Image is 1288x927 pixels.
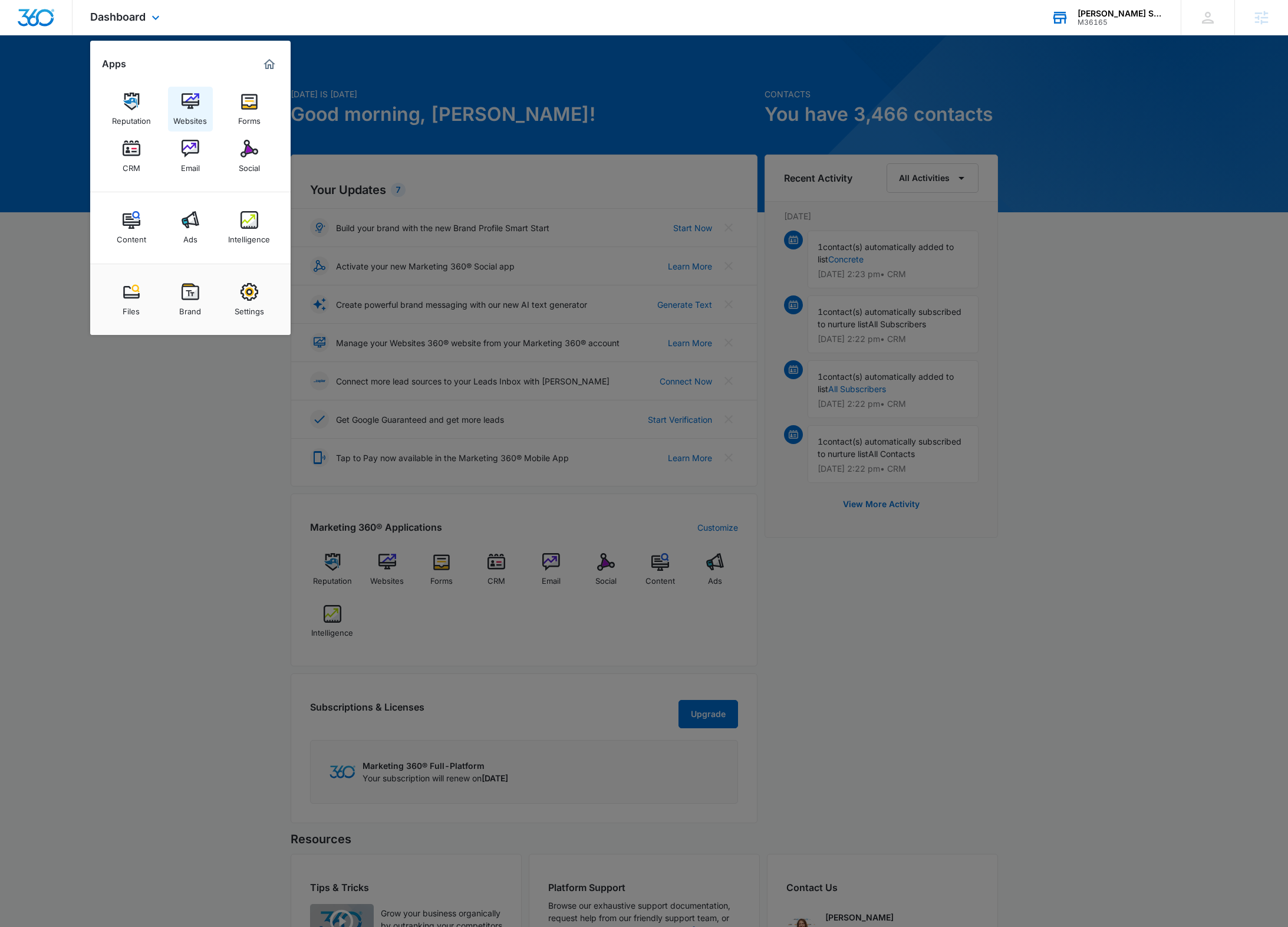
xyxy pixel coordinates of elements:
a: Marketing 360® Dashboard [260,55,279,74]
div: Content [117,229,146,244]
a: Intelligence [227,205,272,250]
div: Files [123,301,140,316]
div: Websites [173,110,207,126]
div: Settings [235,301,264,316]
div: Brand [179,301,201,316]
div: Ads [183,229,197,244]
div: Reputation [112,110,151,126]
div: Email [181,157,200,173]
div: Social [239,157,260,173]
a: Email [168,134,213,179]
div: account id [1078,18,1164,27]
a: Settings [227,277,272,322]
a: Brand [168,277,213,322]
div: Forms [238,110,261,126]
div: Intelligence [228,229,270,244]
div: account name [1078,9,1164,18]
a: Reputation [109,87,154,132]
a: Ads [168,205,213,250]
a: CRM [109,134,154,179]
a: Content [109,205,154,250]
div: CRM [123,157,140,173]
a: Files [109,277,154,322]
a: Websites [168,87,213,132]
span: Dashboard [90,11,146,23]
h2: Apps [102,58,126,70]
a: Social [227,134,272,179]
a: Forms [227,87,272,132]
